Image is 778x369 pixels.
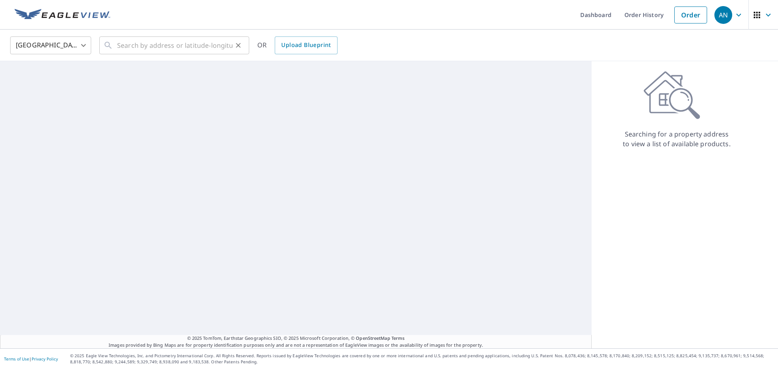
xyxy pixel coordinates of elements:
p: | [4,356,58,361]
span: Upload Blueprint [281,40,331,50]
div: AN [714,6,732,24]
img: EV Logo [15,9,110,21]
span: © 2025 TomTom, Earthstar Geographics SIO, © 2025 Microsoft Corporation, © [187,335,405,342]
a: Privacy Policy [32,356,58,362]
a: Order [674,6,707,23]
a: Upload Blueprint [275,36,337,54]
a: Terms [391,335,405,341]
p: © 2025 Eagle View Technologies, Inc. and Pictometry International Corp. All Rights Reserved. Repo... [70,353,774,365]
div: OR [257,36,338,54]
div: [GEOGRAPHIC_DATA] [10,34,91,57]
p: Searching for a property address to view a list of available products. [622,129,731,149]
button: Clear [233,40,244,51]
a: Terms of Use [4,356,29,362]
input: Search by address or latitude-longitude [117,34,233,57]
a: OpenStreetMap [356,335,390,341]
